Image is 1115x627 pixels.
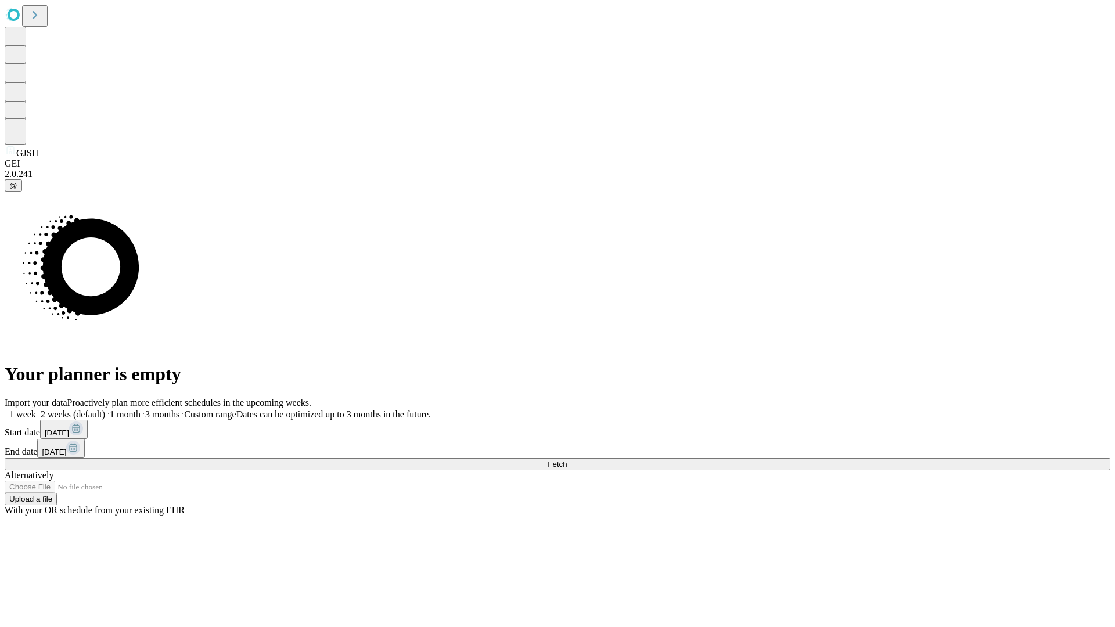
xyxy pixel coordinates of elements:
span: Custom range [184,409,236,419]
span: GJSH [16,148,38,158]
button: Fetch [5,458,1110,470]
span: With your OR schedule from your existing EHR [5,505,185,515]
div: Start date [5,420,1110,439]
button: [DATE] [37,439,85,458]
span: 1 week [9,409,36,419]
span: Import your data [5,398,67,408]
span: Proactively plan more efficient schedules in the upcoming weeks. [67,398,311,408]
span: [DATE] [42,448,66,456]
button: @ [5,179,22,192]
div: End date [5,439,1110,458]
div: GEI [5,158,1110,169]
h1: Your planner is empty [5,363,1110,385]
span: Alternatively [5,470,53,480]
button: [DATE] [40,420,88,439]
span: Dates can be optimized up to 3 months in the future. [236,409,431,419]
span: @ [9,181,17,190]
button: Upload a file [5,493,57,505]
span: 3 months [145,409,179,419]
span: [DATE] [45,428,69,437]
div: 2.0.241 [5,169,1110,179]
span: 2 weeks (default) [41,409,105,419]
span: 1 month [110,409,141,419]
span: Fetch [548,460,567,469]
